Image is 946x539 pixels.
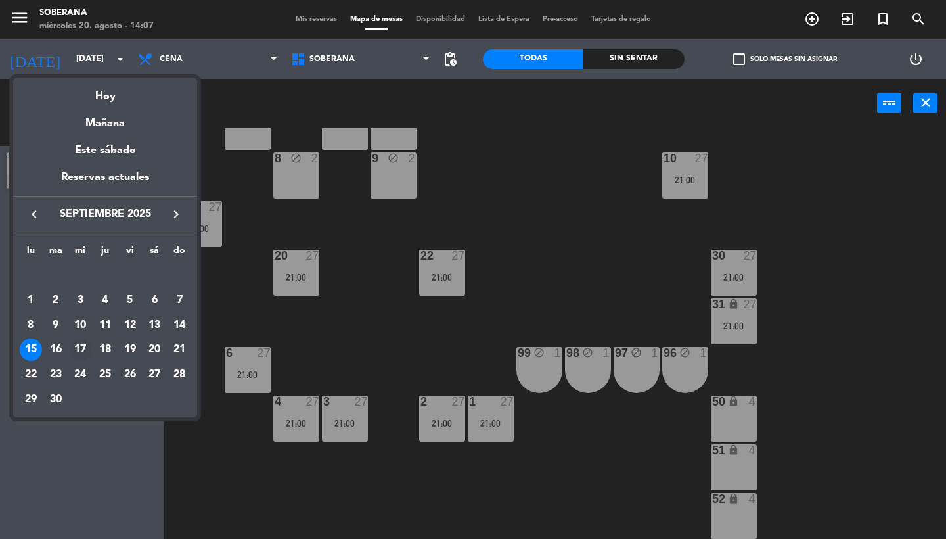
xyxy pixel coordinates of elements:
i: keyboard_arrow_right [168,206,184,222]
th: domingo [167,243,192,264]
span: septiembre 2025 [46,206,164,223]
td: 21 de septiembre de 2025 [167,337,192,362]
div: 17 [69,339,91,361]
div: Mañana [13,105,197,132]
button: keyboard_arrow_right [164,206,188,223]
div: 29 [20,388,42,411]
td: 30 de septiembre de 2025 [43,387,68,412]
div: 23 [45,363,67,386]
div: 28 [168,363,191,386]
th: martes [43,243,68,264]
td: SEP. [18,263,192,288]
td: 9 de septiembre de 2025 [43,313,68,338]
td: 28 de septiembre de 2025 [167,362,192,387]
div: 5 [119,289,141,312]
th: lunes [18,243,43,264]
div: 11 [94,314,116,337]
div: 8 [20,314,42,337]
td: 14 de septiembre de 2025 [167,313,192,338]
div: 1 [20,289,42,312]
th: viernes [118,243,143,264]
div: 15 [20,339,42,361]
td: 29 de septiembre de 2025 [18,387,43,412]
div: 25 [94,363,116,386]
td: 15 de septiembre de 2025 [18,337,43,362]
td: 18 de septiembre de 2025 [93,337,118,362]
div: 12 [119,314,141,337]
td: 3 de septiembre de 2025 [68,288,93,313]
div: 9 [45,314,67,337]
div: 26 [119,363,141,386]
th: miércoles [68,243,93,264]
div: 7 [168,289,191,312]
div: 6 [143,289,166,312]
div: 22 [20,363,42,386]
td: 19 de septiembre de 2025 [118,337,143,362]
td: 5 de septiembre de 2025 [118,288,143,313]
div: 27 [143,363,166,386]
div: 4 [94,289,116,312]
td: 2 de septiembre de 2025 [43,288,68,313]
td: 13 de septiembre de 2025 [143,313,168,338]
td: 23 de septiembre de 2025 [43,362,68,387]
div: 2 [45,289,67,312]
td: 25 de septiembre de 2025 [93,362,118,387]
td: 24 de septiembre de 2025 [68,362,93,387]
th: jueves [93,243,118,264]
div: 20 [143,339,166,361]
div: 19 [119,339,141,361]
div: 16 [45,339,67,361]
td: 10 de septiembre de 2025 [68,313,93,338]
div: Este sábado [13,132,197,169]
th: sábado [143,243,168,264]
td: 11 de septiembre de 2025 [93,313,118,338]
td: 20 de septiembre de 2025 [143,337,168,362]
div: 24 [69,363,91,386]
td: 4 de septiembre de 2025 [93,288,118,313]
td: 12 de septiembre de 2025 [118,313,143,338]
td: 17 de septiembre de 2025 [68,337,93,362]
td: 16 de septiembre de 2025 [43,337,68,362]
div: 14 [168,314,191,337]
div: Reservas actuales [13,169,197,196]
div: 13 [143,314,166,337]
td: 8 de septiembre de 2025 [18,313,43,338]
div: 10 [69,314,91,337]
div: Hoy [13,78,197,105]
td: 26 de septiembre de 2025 [118,362,143,387]
td: 22 de septiembre de 2025 [18,362,43,387]
div: 18 [94,339,116,361]
i: keyboard_arrow_left [26,206,42,222]
div: 21 [168,339,191,361]
td: 6 de septiembre de 2025 [143,288,168,313]
td: 27 de septiembre de 2025 [143,362,168,387]
div: 30 [45,388,67,411]
div: 3 [69,289,91,312]
td: 1 de septiembre de 2025 [18,288,43,313]
td: 7 de septiembre de 2025 [167,288,192,313]
button: keyboard_arrow_left [22,206,46,223]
